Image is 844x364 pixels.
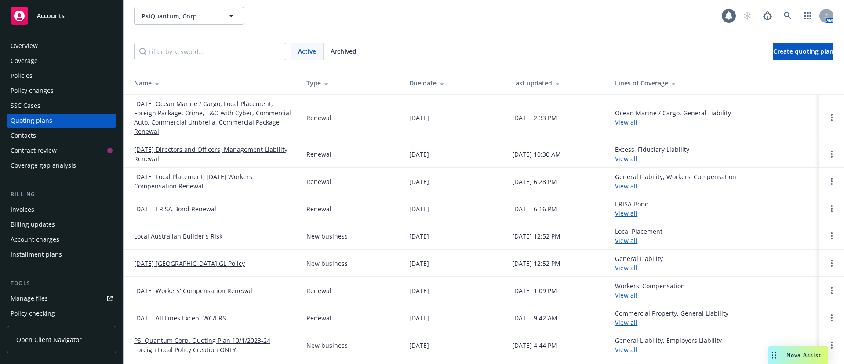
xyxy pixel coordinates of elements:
[7,279,116,288] div: Tools
[615,264,637,272] a: View all
[615,209,637,217] a: View all
[7,129,116,143] a: Contacts
[826,340,837,350] a: Open options
[409,232,429,241] div: [DATE]
[826,313,837,323] a: Open options
[826,176,837,187] a: Open options
[11,143,57,158] div: Contract review
[306,341,348,350] div: New business
[779,7,797,25] a: Search
[409,204,429,213] div: [DATE]
[7,39,116,53] a: Overview
[768,346,779,364] div: Drag to move
[7,247,116,261] a: Installment plans
[615,172,736,191] div: General Liability, Workers' Compensation
[512,150,561,159] div: [DATE] 10:30 AM
[615,336,722,354] div: General Liability, Employers Liability
[512,232,560,241] div: [DATE] 12:52 PM
[826,231,837,241] a: Open options
[409,286,429,295] div: [DATE]
[11,99,40,113] div: SSC Cases
[615,199,649,218] div: ERISA Bond
[615,182,637,190] a: View all
[615,236,637,245] a: View all
[615,309,728,327] div: Commercial Property, General Liability
[7,232,116,246] a: Account charges
[306,177,331,186] div: Renewal
[134,78,292,88] div: Name
[11,84,54,98] div: Policy changes
[773,43,833,60] a: Create quoting plan
[11,54,38,68] div: Coverage
[409,150,429,159] div: [DATE]
[512,259,560,268] div: [DATE] 12:52 PM
[615,227,662,245] div: Local Placement
[512,286,557,295] div: [DATE] 1:09 PM
[409,259,429,268] div: [DATE]
[306,150,331,159] div: Renewal
[799,7,817,25] a: Switch app
[7,4,116,28] a: Accounts
[615,291,637,299] a: View all
[306,259,348,268] div: New business
[615,145,689,163] div: Excess, Fiduciary Liability
[615,108,731,127] div: Ocean Marine / Cargo, General Liability
[512,177,557,186] div: [DATE] 6:28 PM
[134,7,244,25] button: PsiQuantum, Corp.
[7,217,116,232] a: Billing updates
[826,203,837,214] a: Open options
[11,291,48,305] div: Manage files
[786,351,821,359] span: Nova Assist
[11,232,59,246] div: Account charges
[826,112,837,123] a: Open options
[409,113,429,122] div: [DATE]
[7,190,116,199] div: Billing
[11,217,55,232] div: Billing updates
[7,202,116,217] a: Invoices
[7,143,116,158] a: Contract review
[306,232,348,241] div: New business
[11,39,38,53] div: Overview
[512,313,557,323] div: [DATE] 9:42 AM
[134,232,222,241] a: Local Australian Builder's Risk
[306,78,395,88] div: Type
[409,177,429,186] div: [DATE]
[306,204,331,213] div: Renewal
[11,306,55,320] div: Policy checking
[7,99,116,113] a: SSC Cases
[134,99,292,136] a: [DATE] Ocean Marine / Cargo, Local Placement, Foreign Package, Crime, E&O with Cyber, Commercial ...
[512,341,557,350] div: [DATE] 4:44 PM
[11,129,36,143] div: Contacts
[306,313,331,323] div: Renewal
[615,318,637,327] a: View all
[409,313,429,323] div: [DATE]
[298,47,316,56] span: Active
[615,154,637,163] a: View all
[11,114,52,128] div: Quoting plans
[142,11,218,21] span: PsiQuantum, Corp.
[7,114,116,128] a: Quoting plans
[738,7,756,25] a: Start snowing
[11,158,76,173] div: Coverage gap analysis
[11,247,62,261] div: Installment plans
[306,286,331,295] div: Renewal
[759,7,776,25] a: Report a Bug
[615,346,637,354] a: View all
[615,78,812,88] div: Lines of Coverage
[409,341,429,350] div: [DATE]
[134,313,226,323] a: [DATE] All Lines Except WC/ERS
[134,336,292,354] a: PSI Quantum Corp. Quoting Plan 10/1/2023-24 Foreign Local Policy Creation ONLY
[409,78,498,88] div: Due date
[306,113,331,122] div: Renewal
[826,285,837,296] a: Open options
[7,306,116,320] a: Policy checking
[7,84,116,98] a: Policy changes
[7,69,116,83] a: Policies
[826,149,837,159] a: Open options
[7,291,116,305] a: Manage files
[773,47,833,55] span: Create quoting plan
[37,12,65,19] span: Accounts
[615,254,663,272] div: General Liability
[134,204,216,213] a: [DATE] ERISA Bond Renewal
[512,78,601,88] div: Last updated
